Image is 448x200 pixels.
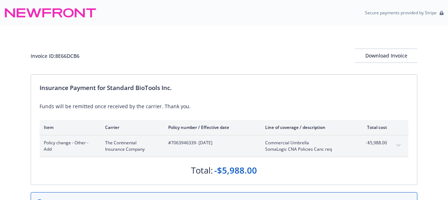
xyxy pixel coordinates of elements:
div: -$5,988.00 [214,164,257,176]
span: #7063946339 - [DATE] [168,140,254,146]
div: Invoice ID: 8E66DCB6 [31,52,79,60]
div: Insurance Payment for Standard BioTools Inc. [40,83,408,92]
div: Carrier [105,124,157,130]
p: Secure payments provided by Stripe [365,10,437,16]
span: The Continental Insurance Company [105,140,157,152]
span: Commercial UmbrellaSomaLogic CNA Policies Canc req [265,140,349,152]
div: Download Invoice [355,49,417,62]
div: Policy change - Other - AddThe Continental Insurance Company#7063946339- [DATE]Commercial Umbrell... [40,135,408,157]
div: Funds will be remitted once received by the carrier. Thank you. [40,102,408,110]
span: SomaLogic CNA Policies Canc req [265,146,349,152]
span: -$5,988.00 [360,140,387,146]
div: Policy number / Effective date [168,124,254,130]
button: expand content [393,140,404,151]
span: Commercial Umbrella [265,140,349,146]
span: Policy change - Other - Add [44,140,94,152]
div: Item [44,124,94,130]
div: Total cost [360,124,387,130]
div: Total: [191,164,213,176]
button: Download Invoice [355,49,417,63]
div: Line of coverage / description [265,124,349,130]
